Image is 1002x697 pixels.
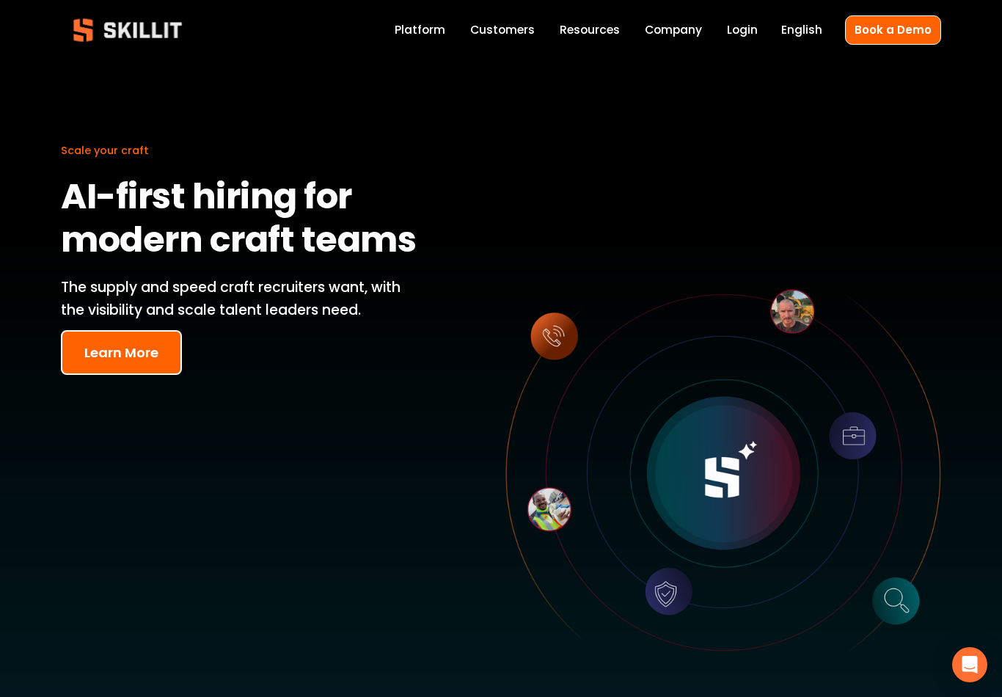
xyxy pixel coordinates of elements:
[61,277,423,321] p: The supply and speed craft recruiters want, with the visibility and scale talent leaders need.
[952,647,987,682] div: Open Intercom Messenger
[395,21,445,40] a: Platform
[61,143,149,158] span: Scale your craft
[560,21,620,40] a: folder dropdown
[61,330,182,375] button: Learn More
[560,21,620,38] span: Resources
[645,21,702,40] a: Company
[61,172,416,264] strong: AI-first hiring for modern craft teams
[781,21,822,40] div: language picker
[61,8,194,52] img: Skillit
[727,21,758,40] a: Login
[845,15,941,44] a: Book a Demo
[470,21,535,40] a: Customers
[781,21,822,38] span: English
